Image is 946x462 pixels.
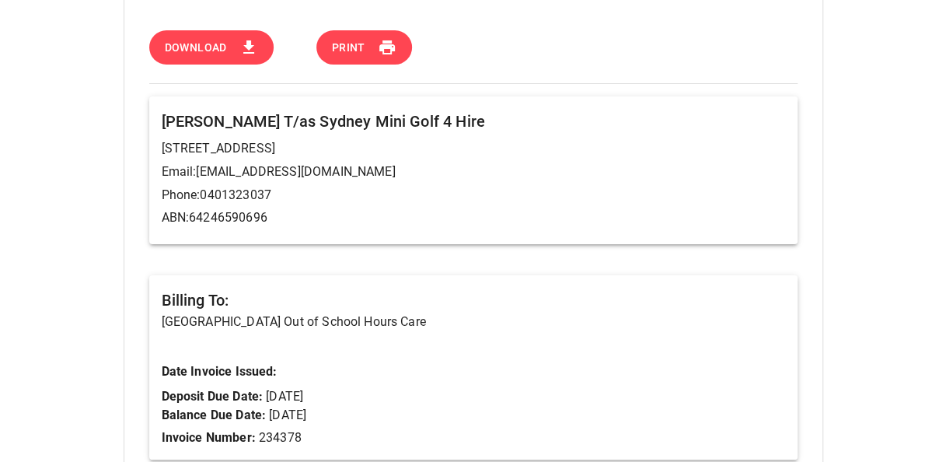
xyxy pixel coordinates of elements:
p: ABN: 64246590696 [162,208,785,227]
span: Print [332,38,365,58]
p: Email: [EMAIL_ADDRESS][DOMAIN_NAME] [162,163,785,181]
p: [DATE] [162,406,307,425]
h6: [PERSON_NAME] T/as Sydney Mini Golf 4 Hire [162,109,785,134]
b: Date Invoice Issued: [162,364,278,379]
b: Invoice Number: [162,430,256,445]
p: [STREET_ADDRESS] [162,139,785,158]
button: Download [149,30,274,65]
p: 234378 [162,429,785,447]
button: Print [316,30,412,65]
p: Phone: 0401323037 [162,186,785,205]
span: Download [165,38,227,58]
b: Balance Due Date: [162,408,267,422]
p: [GEOGRAPHIC_DATA] Out of School Hours Care [162,313,785,331]
h6: Billing To: [162,288,785,313]
p: [DATE] [162,387,304,406]
b: Deposit Due Date: [162,389,264,404]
